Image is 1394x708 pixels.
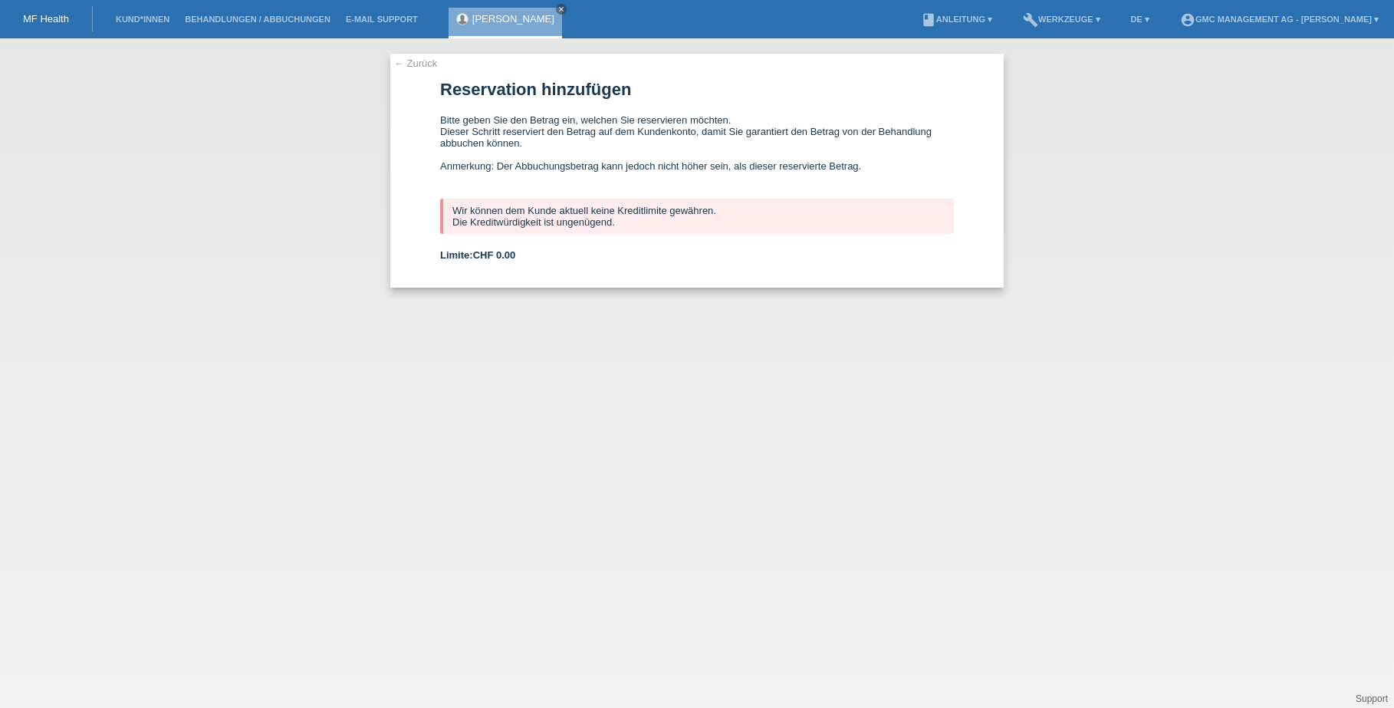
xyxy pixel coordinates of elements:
i: account_circle [1180,12,1195,28]
a: buildWerkzeuge ▾ [1015,15,1108,24]
div: Wir können dem Kunde aktuell keine Kreditlimite gewähren. Die Kreditwürdigkeit ist ungenügend. [440,199,954,234]
a: Support [1356,693,1388,704]
b: Limite: [440,249,515,261]
a: Kund*innen [108,15,177,24]
i: book [921,12,936,28]
a: E-Mail Support [338,15,426,24]
a: DE ▾ [1123,15,1157,24]
a: bookAnleitung ▾ [913,15,1000,24]
i: close [557,5,565,13]
div: Bitte geben Sie den Betrag ein, welchen Sie reservieren möchten. Dieser Schritt reserviert den Be... [440,114,954,183]
span: CHF 0.00 [473,249,516,261]
a: account_circleGMC Management AG - [PERSON_NAME] ▾ [1172,15,1386,24]
a: ← Zurück [394,58,437,69]
h1: Reservation hinzufügen [440,80,954,99]
a: MF Health [23,13,69,25]
a: Behandlungen / Abbuchungen [177,15,338,24]
a: [PERSON_NAME] [472,13,554,25]
a: close [556,4,567,15]
i: build [1023,12,1038,28]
